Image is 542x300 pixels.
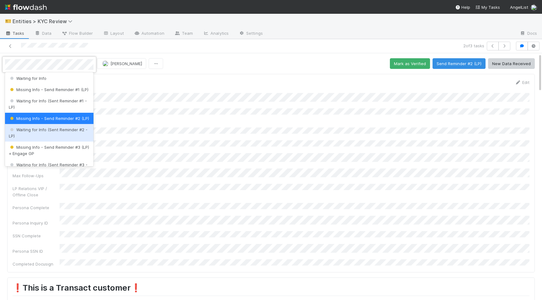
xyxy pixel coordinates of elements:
span: Missing Info - Send Reminder #1 (LP) [9,87,88,92]
span: Waiting for Info (Sent Reminder #1 - LP) [9,98,87,110]
span: Waiting for Info [9,76,46,81]
span: Waiting for Info (Sent Reminder #3 - LP + Engaged GP) [9,162,88,173]
span: Missing Info - Send Reminder #2 (LP) [9,116,89,121]
span: Missing Info - Send Reminder #3 (LP) + Engage GP [9,145,89,156]
span: Waiting for Info (Sent Reminder #2 - LP) [9,127,88,138]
